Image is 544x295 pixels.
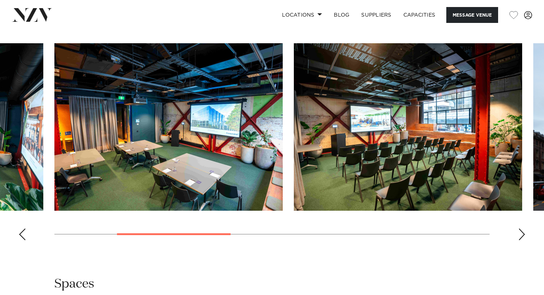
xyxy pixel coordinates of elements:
[12,8,52,21] img: nzv-logo.png
[276,7,328,23] a: Locations
[355,7,397,23] a: SUPPLIERS
[54,43,283,211] swiper-slide: 2 / 7
[397,7,441,23] a: Capacities
[294,43,522,211] swiper-slide: 3 / 7
[54,276,94,292] h2: Spaces
[446,7,498,23] button: Message Venue
[328,7,355,23] a: BLOG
